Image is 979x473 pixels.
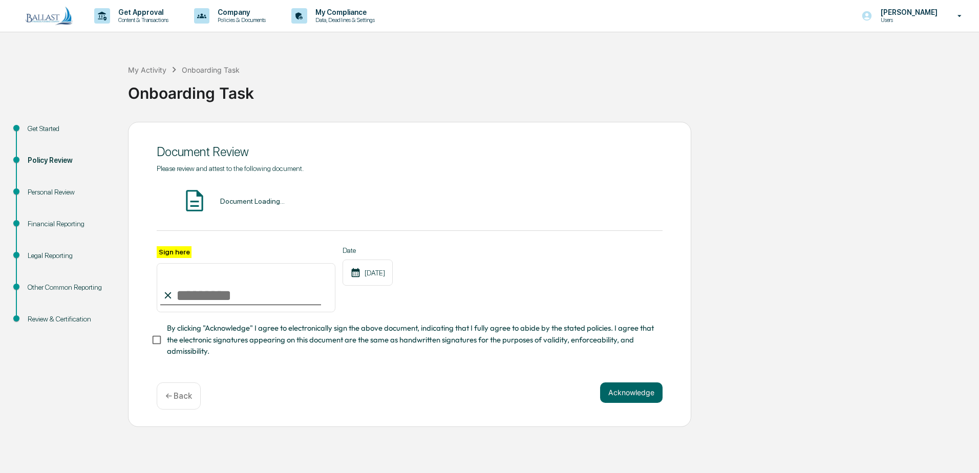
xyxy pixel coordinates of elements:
p: Company [209,8,271,16]
p: [PERSON_NAME] [872,8,943,16]
img: Document Icon [182,188,207,213]
button: Acknowledge [600,382,663,403]
div: Other Common Reporting [28,282,112,293]
div: My Activity [128,66,166,74]
p: Data, Deadlines & Settings [307,16,380,24]
div: Financial Reporting [28,219,112,229]
div: Onboarding Task [128,76,974,102]
img: logo [25,6,74,26]
div: [DATE] [343,260,393,286]
div: Onboarding Task [182,66,240,74]
p: Policies & Documents [209,16,271,24]
p: Get Approval [110,8,174,16]
div: Policy Review [28,155,112,166]
div: Document Loading... [220,197,285,205]
span: By clicking "Acknowledge" I agree to electronically sign the above document, indicating that I fu... [167,322,654,357]
p: My Compliance [307,8,380,16]
p: Content & Transactions [110,16,174,24]
label: Sign here [157,246,191,258]
span: Please review and attest to the following document. [157,164,304,173]
p: Users [872,16,943,24]
div: Review & Certification [28,314,112,325]
div: Document Review [157,144,663,159]
div: Get Started [28,123,112,134]
div: Personal Review [28,187,112,198]
div: Legal Reporting [28,250,112,261]
p: ← Back [165,391,192,401]
label: Date [343,246,393,254]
